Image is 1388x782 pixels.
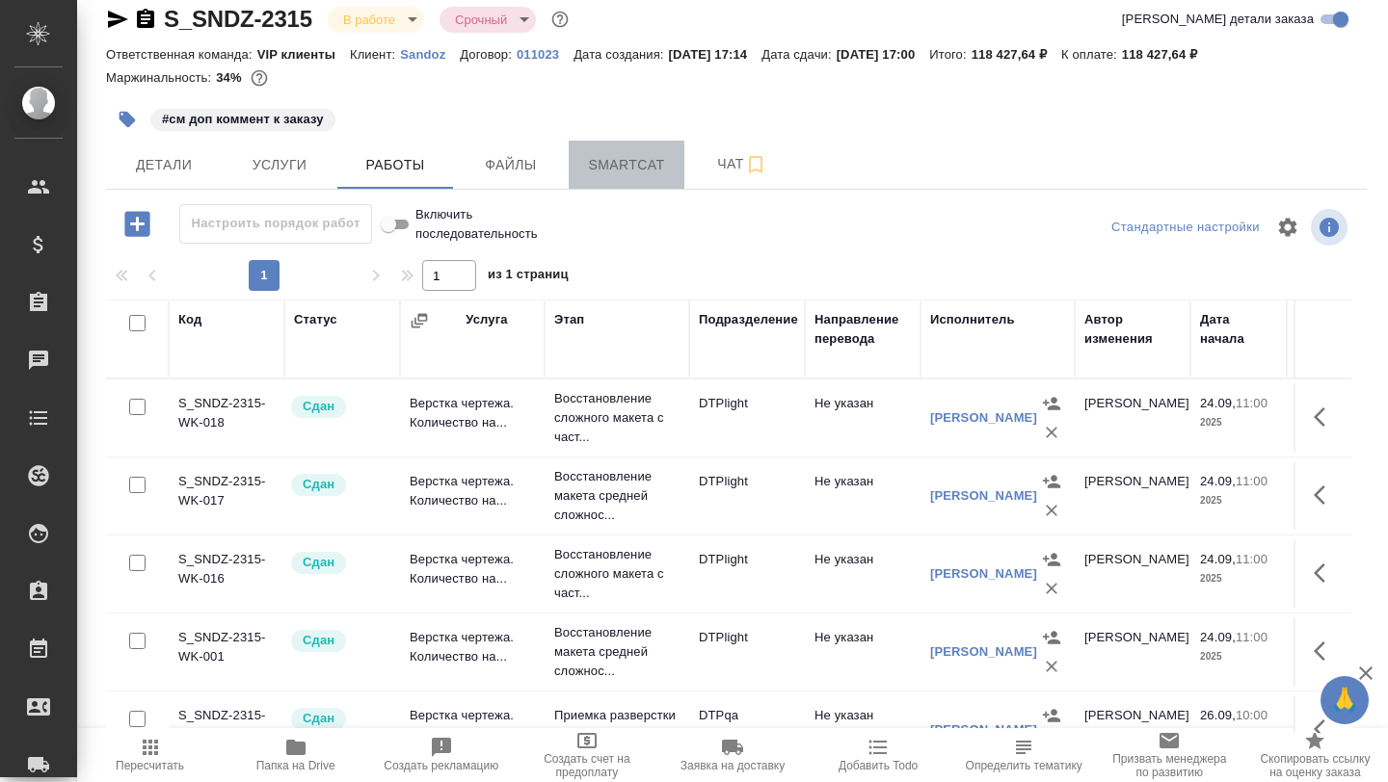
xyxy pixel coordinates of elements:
[689,618,805,686] td: DTPlight
[1037,496,1066,525] button: Удалить
[929,47,971,62] p: Итого:
[1097,728,1242,782] button: Призвать менеджера по развитию
[1037,701,1066,730] button: Назначить
[169,696,284,764] td: S_SNDZ-2315-WK-021
[368,728,514,782] button: Создать рекламацию
[256,759,335,772] span: Папка на Drive
[525,752,648,779] span: Создать счет на предоплату
[328,7,424,33] div: В работе
[233,153,326,177] span: Услуги
[410,311,429,330] button: Сгруппировать
[761,47,836,62] p: Дата сдачи:
[289,472,390,498] div: Менеджер проверил работу исполнителя, передает ее на следующий этап
[1200,396,1236,410] p: 24.09,
[400,384,545,452] td: Верстка чертежа. Количество на...
[1061,47,1122,62] p: К оплате:
[1236,396,1268,410] p: 11:00
[805,384,921,452] td: Не указан
[303,709,334,728] p: Сдан
[689,696,805,764] td: DTPqa
[350,47,400,62] p: Клиент:
[1037,623,1066,652] button: Назначить
[681,759,785,772] span: Заявка на доставку
[805,462,921,530] td: Не указан
[839,759,918,772] span: Добавить Todo
[1075,384,1190,452] td: [PERSON_NAME]
[1311,209,1351,246] span: Посмотреть информацию
[303,397,334,416] p: Сдан
[1254,752,1376,779] span: Скопировать ссылку на оценку заказа
[106,47,257,62] p: Ответственная команда:
[460,47,517,62] p: Договор:
[400,45,460,62] a: Sandoz
[814,310,911,349] div: Направление перевода
[289,628,390,654] div: Менеджер проверил работу исполнителя, передает ее на следующий этап
[148,110,337,126] span: см доп коммент к заказу
[1200,569,1277,588] p: 2025
[699,310,798,329] div: Подразделение
[696,152,788,176] span: Чат
[689,540,805,608] td: DTPlight
[162,110,324,129] p: #см доп коммент к заказу
[1075,618,1190,686] td: [PERSON_NAME]
[106,98,148,141] button: Добавить тэг
[554,623,680,681] p: Восстановление макета средней сложнос...
[106,8,129,31] button: Скопировать ссылку для ЯМессенджера
[106,70,216,85] p: Маржинальность:
[554,389,680,447] p: Восстановление сложного макета с част...
[1037,467,1066,496] button: Назначить
[554,706,680,725] p: Приемка разверстки
[400,47,460,62] p: Sandoz
[1328,680,1361,720] span: 🙏
[554,545,680,603] p: Восстановление сложного макета с част...
[294,310,337,329] div: Статус
[837,47,930,62] p: [DATE] 17:00
[77,728,223,782] button: Пересчитать
[574,47,668,62] p: Дата создания:
[1200,725,1277,744] p: 2025
[400,618,545,686] td: Верстка чертежа. Количество на...
[517,47,574,62] p: 011023
[1037,574,1066,603] button: Удалить
[554,310,584,329] div: Этап
[400,462,545,530] td: Верстка чертежа. Количество на...
[806,728,951,782] button: Добавить Todo
[223,728,368,782] button: Папка на Drive
[659,728,805,782] button: Заявка на доставку
[400,540,545,608] td: Верстка чертежа. Количество на...
[337,12,401,28] button: В работе
[1302,550,1348,596] button: Здесь прячутся важные кнопки
[449,12,513,28] button: Срочный
[1236,630,1268,644] p: 11:00
[1200,708,1236,722] p: 26.09,
[1200,413,1277,432] p: 2025
[930,644,1037,659] a: [PERSON_NAME]
[1236,708,1268,722] p: 10:00
[1122,10,1314,29] span: [PERSON_NAME] детали заказа
[164,6,312,32] a: S_SNDZ-2315
[1084,310,1181,349] div: Автор изменения
[930,722,1037,737] a: [PERSON_NAME]
[1122,47,1212,62] p: 118 427,64 ₽
[1265,204,1311,250] span: Настроить таблицу
[1302,394,1348,440] button: Здесь прячутся важные кнопки
[1108,752,1231,779] span: Призвать менеджера по развитию
[930,410,1037,425] a: [PERSON_NAME]
[169,384,284,452] td: S_SNDZ-2315-WK-018
[1200,474,1236,488] p: 24.09,
[1321,676,1369,724] button: 🙏
[1236,552,1268,566] p: 11:00
[966,759,1082,772] span: Определить тематику
[1302,472,1348,518] button: Здесь прячутся важные кнопки
[930,488,1037,503] a: [PERSON_NAME]
[488,263,569,291] span: из 1 страниц
[257,47,350,62] p: VIP клиенты
[169,462,284,530] td: S_SNDZ-2315-WK-017
[930,310,1015,329] div: Исполнитель
[517,45,574,62] a: 011023
[415,205,538,244] span: Включить последовательность
[805,540,921,608] td: Не указан
[1200,491,1277,510] p: 2025
[1302,706,1348,752] button: Здесь прячутся важные кнопки
[303,553,334,572] p: Сдан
